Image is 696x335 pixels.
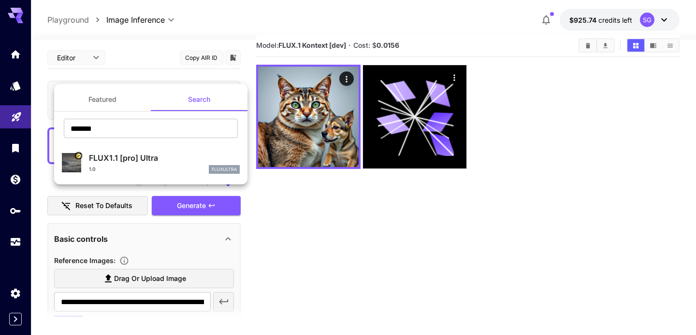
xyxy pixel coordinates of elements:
p: FLUX1.1 [pro] Ultra [89,152,240,164]
button: Certified Model – Vetted for best performance and includes a commercial license. [74,152,82,160]
p: 1.0 [89,166,96,173]
button: Search [151,88,247,111]
p: fluxultra [212,166,237,173]
button: Featured [54,88,151,111]
div: Certified Model – Vetted for best performance and includes a commercial license.FLUX1.1 [pro] Ult... [62,148,240,178]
